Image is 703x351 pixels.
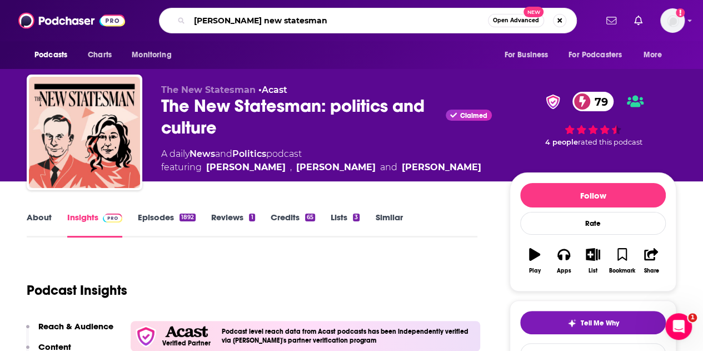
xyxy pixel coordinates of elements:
[665,313,692,340] iframe: Intercom live chat
[331,212,360,238] a: Lists3
[161,147,481,174] div: A daily podcast
[660,8,685,33] img: User Profile
[135,325,157,347] img: verfied icon
[630,11,647,30] a: Show notifications dropdown
[81,45,118,66] a: Charts
[644,268,659,274] div: Share
[162,340,211,347] h5: Verified Partner
[636,45,676,66] button: open menu
[549,241,578,281] button: Apps
[165,326,207,338] img: Acast
[676,8,685,17] svg: Add a profile image
[159,8,577,33] div: Search podcasts, credits, & more...
[211,212,255,238] a: Reviews1
[529,268,541,274] div: Play
[660,8,685,33] span: Logged in as egilfenbaum
[375,212,402,238] a: Similar
[520,212,666,235] div: Rate
[523,7,544,17] span: New
[88,47,112,63] span: Charts
[132,47,171,63] span: Monitoring
[688,313,697,322] span: 1
[29,77,140,188] img: The New Statesman: politics and culture
[488,14,544,27] button: Open AdvancedNew
[305,214,315,221] div: 65
[542,95,564,109] img: verified Badge
[545,138,578,146] span: 4 people
[584,92,614,111] span: 79
[561,45,638,66] button: open menu
[190,149,215,159] a: News
[602,11,621,30] a: Show notifications dropdown
[34,47,67,63] span: Podcasts
[579,241,607,281] button: List
[222,328,476,344] h4: Podcast level reach data from Acast podcasts has been independently verified via [PERSON_NAME]'s ...
[27,212,52,238] a: About
[460,113,487,118] span: Claimed
[557,268,571,274] div: Apps
[589,268,597,274] div: List
[520,311,666,334] button: tell me why sparkleTell Me Why
[609,268,635,274] div: Bookmark
[493,18,539,23] span: Open Advanced
[510,85,676,154] div: verified Badge79 4 peoplerated this podcast
[206,161,286,174] a: Hannah Barnes
[249,214,255,221] div: 1
[26,321,113,342] button: Reach & Audience
[296,161,376,174] a: Anoosh Chakelian
[637,241,666,281] button: Share
[262,85,287,95] a: Acast
[644,47,662,63] span: More
[402,161,481,174] a: Stephen Bush
[572,92,614,111] a: 79
[504,47,548,63] span: For Business
[161,85,256,95] span: The New Statesman
[581,319,619,328] span: Tell Me Why
[103,214,122,223] img: Podchaser Pro
[161,161,481,174] span: featuring
[353,214,360,221] div: 3
[67,212,122,238] a: InsightsPodchaser Pro
[124,45,186,66] button: open menu
[258,85,287,95] span: •
[18,10,125,31] img: Podchaser - Follow, Share and Rate Podcasts
[567,319,576,328] img: tell me why sparkle
[520,241,549,281] button: Play
[271,212,315,238] a: Credits65
[569,47,622,63] span: For Podcasters
[215,149,232,159] span: and
[38,321,113,332] p: Reach & Audience
[138,212,196,238] a: Episodes1892
[520,183,666,207] button: Follow
[607,241,636,281] button: Bookmark
[180,214,196,221] div: 1892
[190,12,488,29] input: Search podcasts, credits, & more...
[496,45,562,66] button: open menu
[27,282,127,299] h1: Podcast Insights
[27,45,82,66] button: open menu
[380,161,397,174] span: and
[232,149,266,159] a: Politics
[290,161,292,174] span: ,
[660,8,685,33] button: Show profile menu
[578,138,642,146] span: rated this podcast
